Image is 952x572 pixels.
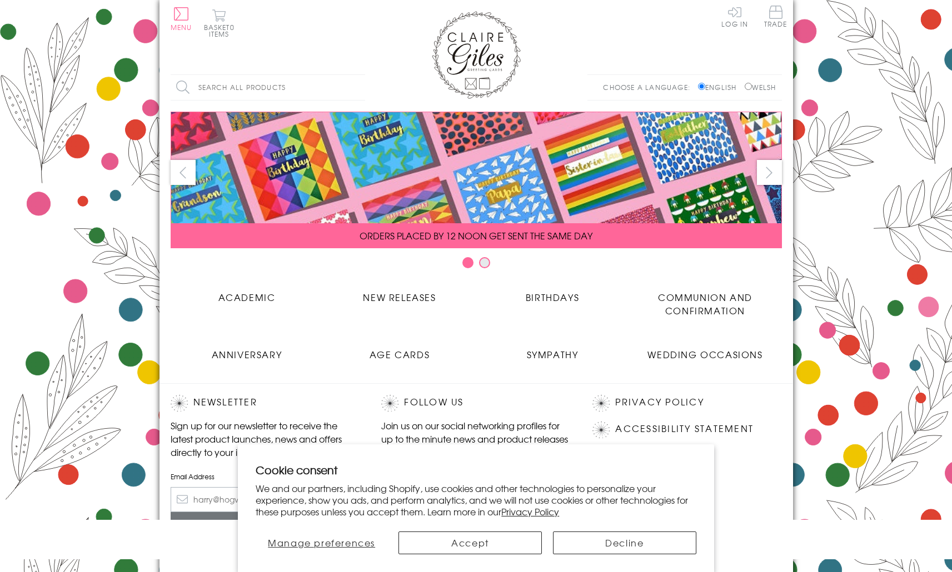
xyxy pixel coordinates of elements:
[354,75,365,100] input: Search
[370,348,430,361] span: Age Cards
[171,7,192,31] button: Menu
[526,290,579,304] span: Birthdays
[476,282,629,304] a: Birthdays
[218,290,276,304] span: Academic
[757,160,782,185] button: next
[171,419,360,459] p: Sign up for our newsletter to receive the latest product launches, news and offers directly to yo...
[256,531,387,554] button: Manage preferences
[615,422,754,436] a: Accessibility Statement
[647,348,762,361] span: Wedding Occasions
[745,82,776,92] label: Welsh
[698,82,742,92] label: English
[476,339,629,361] a: Sympathy
[171,395,360,412] h2: Newsletter
[171,282,323,304] a: Academic
[381,419,570,459] p: Join us on our social networking profiles for up to the minute news and product releases the mome...
[209,22,235,39] span: 0 items
[171,160,196,185] button: prev
[171,22,192,32] span: Menu
[171,471,360,481] label: Email Address
[323,339,476,361] a: Age Cards
[363,290,436,304] span: New Releases
[764,6,787,29] a: Trade
[204,9,235,37] button: Basket0 items
[171,339,323,361] a: Anniversary
[479,257,490,268] button: Carousel Page 2
[268,536,375,549] span: Manage preferences
[629,339,782,361] a: Wedding Occasions
[603,82,696,92] p: Choose a language:
[745,83,752,90] input: Welsh
[501,505,559,518] a: Privacy Policy
[323,282,476,304] a: New Releases
[764,6,787,27] span: Trade
[615,395,704,410] a: Privacy Policy
[171,257,782,274] div: Carousel Pagination
[171,512,360,537] input: Subscribe
[381,395,570,412] h2: Follow Us
[527,348,579,361] span: Sympathy
[360,229,592,242] span: ORDERS PLACED BY 12 NOON GET SENT THE SAME DAY
[256,462,696,478] h2: Cookie consent
[462,257,473,268] button: Carousel Page 1 (Current Slide)
[553,531,696,554] button: Decline
[698,83,705,90] input: English
[171,487,360,512] input: harry@hogwarts.edu
[721,6,748,27] a: Log In
[171,75,365,100] input: Search all products
[212,348,282,361] span: Anniversary
[432,11,521,99] img: Claire Giles Greetings Cards
[658,290,752,317] span: Communion and Confirmation
[256,483,696,517] p: We and our partners, including Shopify, use cookies and other technologies to personalize your ex...
[629,282,782,317] a: Communion and Confirmation
[398,531,542,554] button: Accept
